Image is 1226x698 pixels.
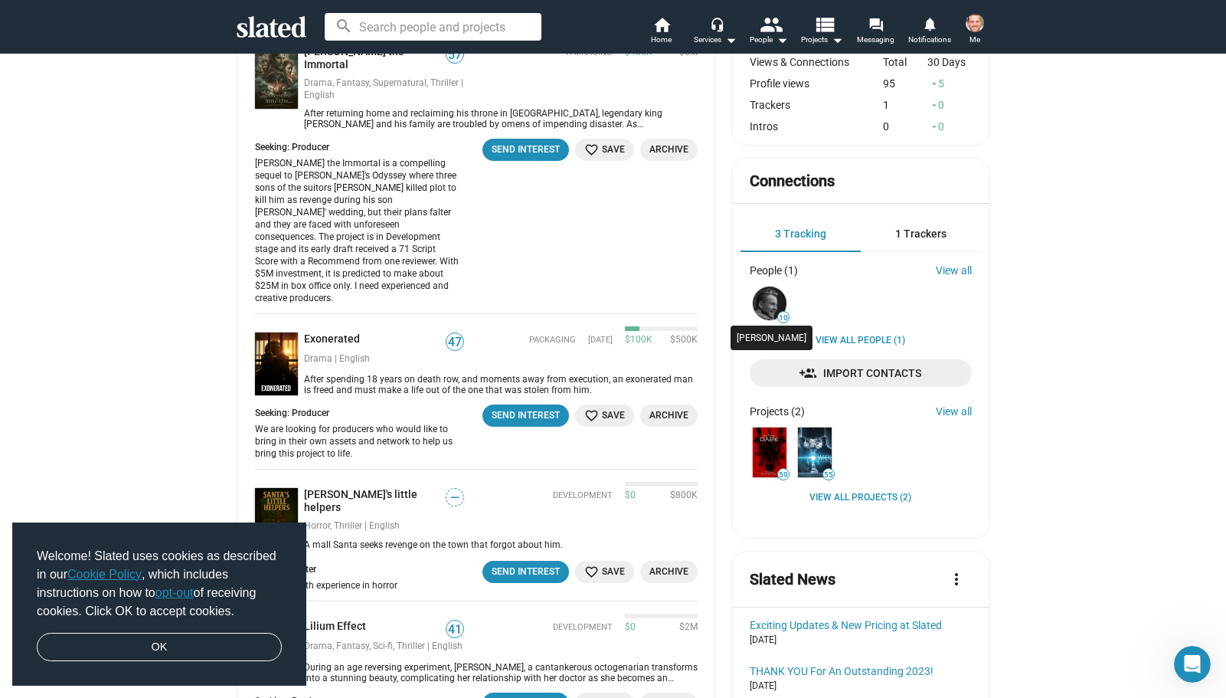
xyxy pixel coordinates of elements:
mat-icon: arrow_drop_down [721,31,740,49]
div: Seeking: Producer [255,142,469,154]
span: Save [584,408,625,424]
span: Development [553,490,613,502]
a: Home [635,15,688,49]
a: Cookie Policy [67,568,142,581]
div: Total [883,56,927,68]
a: Exciting Updates & New Pricing at Slated [750,619,971,631]
span: $500K [664,334,698,346]
a: THANK YOU For An Outstanding 2023! [750,665,971,677]
iframe: Intercom live chat [1174,646,1211,683]
span: 10 [778,313,789,323]
a: View all [936,405,972,418]
img: Santa's little helpers [255,488,298,552]
span: $0 [625,490,636,502]
span: $0 [625,621,636,634]
span: 59 [778,470,789,480]
div: Send Interest [492,564,560,580]
button: Save [575,405,634,427]
a: View all [936,264,972,277]
button: Projects [796,15,849,49]
div: Drama | English [304,353,465,365]
button: Archive [640,561,698,583]
div: Send Interest [492,142,560,158]
mat-icon: notifications [922,16,937,31]
a: Exonerated [304,333,366,347]
div: 0 [927,120,972,133]
div: People (1) [750,264,798,277]
mat-icon: favorite_border [584,565,599,579]
span: Archive [649,564,688,580]
span: $800K [664,490,698,502]
mat-icon: arrow_drop_up [929,78,940,89]
a: In the Dark [750,424,790,480]
div: Projects (2) [750,405,805,418]
button: Send Interest [482,561,569,583]
span: Notifications [908,31,951,49]
div: A mall Santa seeks revenge on the town that forgot about him. [298,539,698,552]
a: View all People (1) [816,335,905,347]
mat-icon: favorite_border [584,408,599,423]
button: Send Interest [482,405,569,427]
div: After spending 18 years on death row, and moments away from execution, an exonerated man is freed... [298,374,698,395]
img: When [798,428,832,477]
span: Archive [649,408,688,424]
span: Save [584,564,625,580]
div: Services [694,31,737,49]
span: 55 [823,470,834,480]
a: Odysseus the Immortal [255,45,298,129]
sl-message-button: Send Interest [482,139,569,161]
div: 1 [883,99,927,111]
span: Development [553,622,613,634]
div: [DATE] [750,634,971,647]
a: dismiss cookie message [37,633,282,662]
img: Odysseus the Immortal [255,45,298,109]
button: Easton GunnoeMe [956,11,993,51]
span: Messaging [857,31,894,49]
span: — [446,490,463,505]
div: Horror, Thriller | English [304,520,465,533]
div: Intros [750,120,883,133]
span: 1 Trackers [895,228,946,240]
div: People [750,31,788,49]
a: [PERSON_NAME]'s little helpers [304,488,446,514]
div: 30 Days [927,56,972,68]
div: Send Interest [492,408,560,424]
div: [DATE] [750,680,971,693]
img: In the Dark [753,428,786,477]
mat-icon: arrow_drop_up [929,100,940,110]
span: Me [969,31,980,49]
div: Profile views [750,77,883,90]
mat-icon: more_vert [947,570,966,588]
div: Trackers [750,99,883,111]
a: Lilium Effect [304,620,372,634]
span: $100K [625,334,652,346]
div: Someone with experience in horror [255,579,397,591]
div: After returning home and reclaiming his throne in Ithaca, legendary king Odysseus and his family ... [298,108,698,129]
div: Drama, Fantasy, Supernatural, Thriller | English [304,77,465,102]
div: 0 [927,99,972,111]
div: 0 [883,120,927,133]
div: During an age reversing experiment, Lily, a cantankerous octogenarian transforms into a stunning ... [298,662,698,683]
mat-icon: arrow_drop_up [929,121,940,132]
a: View all Projects (2) [809,492,911,504]
mat-icon: view_list [812,13,835,35]
div: cookieconsent [12,523,306,687]
a: Import Contacts [750,359,971,387]
div: 95 [883,77,927,90]
mat-icon: people [759,13,781,35]
mat-card-title: Slated News [750,569,835,590]
img: Exonerated [255,333,298,396]
img: Easton Gunnoe [966,14,984,32]
mat-icon: arrow_drop_down [773,31,791,49]
mat-card-title: Connections [750,171,835,192]
mat-icon: forum [868,17,883,31]
a: [PERSON_NAME] the Immortal [304,45,446,71]
span: 47 [446,335,463,350]
img: Jesse Edwards [753,287,786,320]
div: Seeking: Writer [255,564,407,576]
